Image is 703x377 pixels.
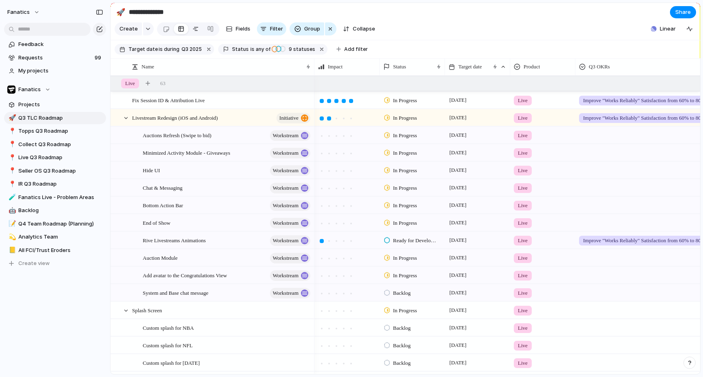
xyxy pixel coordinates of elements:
span: Feedback [18,40,103,48]
button: 9 statuses [271,45,317,54]
div: 📒All FCI/Trust Eroders [4,244,106,256]
button: Q3 2025 [180,45,203,54]
span: 63 [160,79,166,88]
span: Linear [660,25,676,33]
span: Q4 Team Roadmap (Planning) [18,220,103,228]
span: In Progress [393,167,417,175]
a: Requests99 [4,52,106,64]
div: 📍 [9,153,14,162]
button: Collapse [340,22,378,35]
button: Add filter [332,44,373,55]
button: fanatics [4,6,44,19]
span: during [163,46,179,53]
button: 🧪 [7,193,15,202]
span: Custom splash for NBA [143,323,194,332]
span: My projects [18,67,103,75]
span: [DATE] [447,148,469,158]
button: workstream [270,253,310,263]
span: workstream [273,235,298,246]
span: statuses [286,46,315,53]
span: In Progress [393,254,417,262]
span: workstream [273,270,298,281]
span: In Progress [393,219,417,227]
span: is [159,46,163,53]
span: Backlog [393,359,411,367]
span: Live [518,149,528,157]
span: Filter [270,25,283,33]
div: 📍 [9,140,14,149]
button: workstream [270,130,310,141]
button: 📍 [7,140,15,149]
span: is [250,46,254,53]
span: Live [518,289,528,297]
span: Target date [128,46,158,53]
span: any of [254,46,270,53]
span: [DATE] [447,358,469,368]
button: initiative [276,113,310,123]
span: Requests [18,54,92,62]
span: Add filter [344,46,368,53]
span: Live [518,219,528,227]
a: 📍Collect Q3 Roadmap [4,138,106,151]
span: [DATE] [447,165,469,175]
span: Live [518,184,528,192]
span: Status [232,46,249,53]
div: 💫 [9,232,14,242]
button: workstream [270,148,310,158]
span: workstream [273,252,298,264]
span: [DATE] [447,183,469,193]
div: 📒 [9,245,14,255]
span: workstream [273,200,298,211]
span: Livestream Redesign (iOS and Android) [132,113,218,122]
span: Fanatics Live - Problem Areas [18,193,103,202]
span: Q3 2025 [181,46,202,53]
a: My projects [4,65,106,77]
span: Chat & Messaging [143,183,183,192]
div: 📝 [9,219,14,228]
span: Live [518,202,528,210]
span: [DATE] [447,95,469,105]
span: In Progress [393,307,417,315]
a: Feedback [4,38,106,50]
span: workstream [273,165,298,176]
a: 🤖Backlog [4,204,106,217]
span: In Progress [393,184,417,192]
span: Live [518,272,528,280]
button: workstream [270,183,310,193]
span: Backlog [393,342,411,350]
button: 📍 [7,167,15,175]
span: [DATE] [447,253,469,263]
button: Fanatics [4,83,106,96]
div: 💫Analytics Team [4,231,106,243]
div: 🧪 [9,193,14,202]
span: Splash Screen [132,305,162,315]
button: 📍 [7,180,15,188]
span: System and Base chat message [143,288,208,297]
span: Backlog [393,324,411,332]
button: workstream [270,165,310,176]
span: Fanatics [18,85,41,94]
button: workstream [270,200,310,211]
button: Filter [257,22,286,35]
span: Auction Module [143,253,178,262]
span: Q3 TLC Roadmap [18,114,103,122]
div: 📍 [9,166,14,175]
span: [DATE] [447,288,469,298]
span: Impact [328,63,343,71]
a: 📍Seller OS Q3 Roadmap [4,165,106,177]
span: Share [675,8,691,16]
a: 📍Live Q3 Roadmap [4,151,106,164]
button: isduring [158,45,181,54]
span: Hide UI [143,165,160,175]
button: workstream [270,218,310,228]
div: 📍Topps Q3 Roadmap [4,125,106,137]
button: 🤖 [7,206,15,215]
button: 📝 [7,220,15,228]
span: Collapse [353,25,375,33]
span: Live [518,237,528,245]
div: 🚀Q3 TLC Roadmap [4,112,106,124]
span: initiative [279,112,298,124]
span: [DATE] [447,270,469,280]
